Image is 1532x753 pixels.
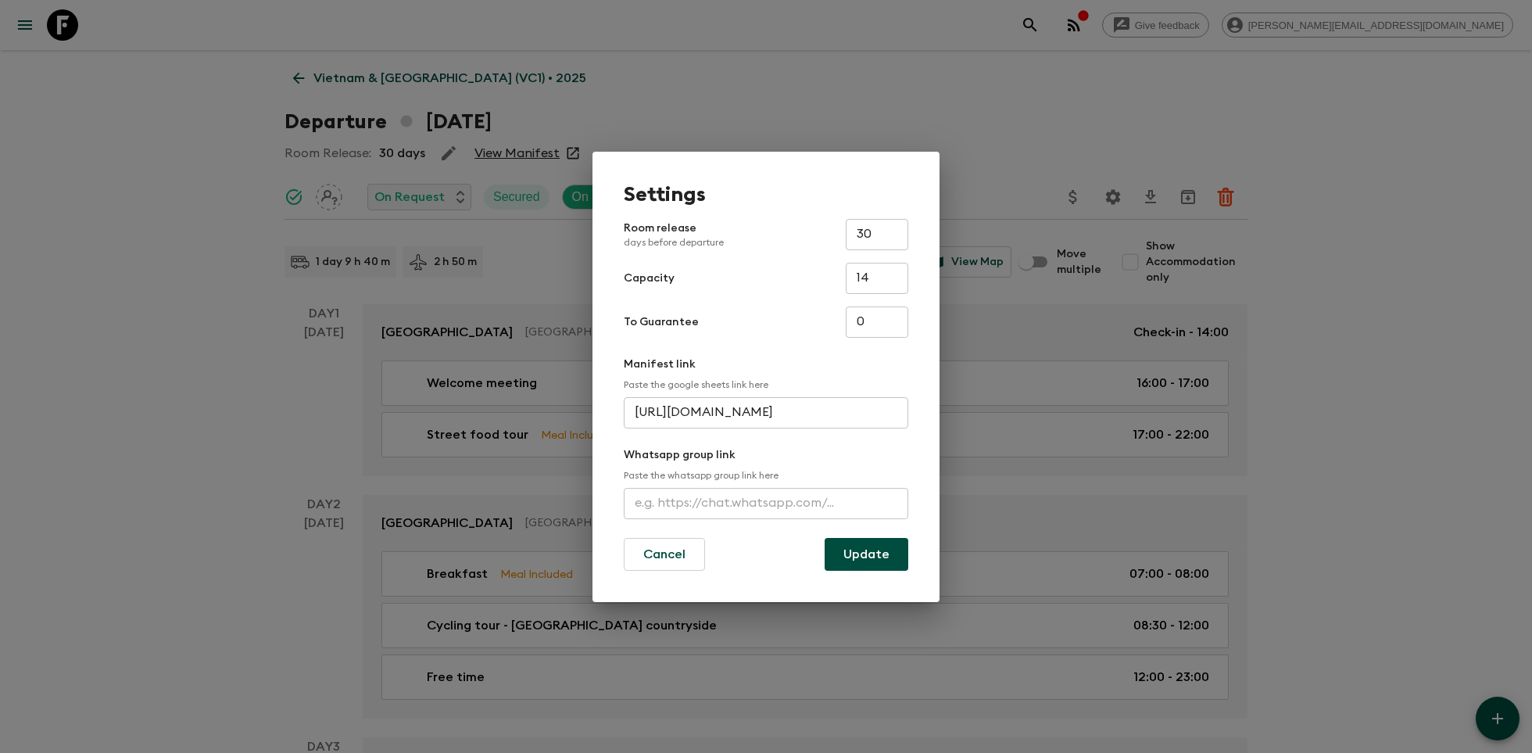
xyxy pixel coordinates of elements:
[624,357,908,372] p: Manifest link
[624,221,724,249] p: Room release
[624,447,908,463] p: Whatsapp group link
[624,378,908,391] p: Paste the google sheets link here
[846,219,908,250] input: e.g. 30
[846,307,908,338] input: e.g. 4
[624,397,908,428] input: e.g. https://docs.google.com/spreadsheets/d/1P7Zz9v8J0vXy1Q/edit#gid=0
[624,314,699,330] p: To Guarantee
[846,263,908,294] input: e.g. 14
[624,538,705,571] button: Cancel
[624,183,908,206] h1: Settings
[624,271,675,286] p: Capacity
[624,236,724,249] p: days before departure
[825,538,908,571] button: Update
[624,488,908,519] input: e.g. https://chat.whatsapp.com/...
[624,469,908,482] p: Paste the whatsapp group link here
